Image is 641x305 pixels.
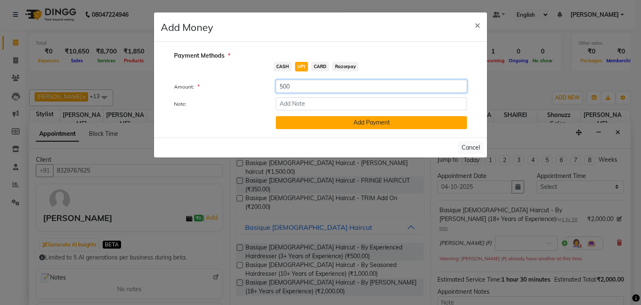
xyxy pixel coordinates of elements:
span: × [474,18,480,31]
input: Amount [276,80,467,93]
span: Razorpay [332,62,358,71]
span: Payment Methods [174,51,230,60]
label: Amount: [168,83,270,91]
input: Add Note [276,97,467,110]
label: Note: [168,100,270,108]
span: CARD [311,62,329,71]
button: Close [468,13,487,36]
span: UPI [295,62,308,71]
span: CASH [274,62,292,71]
h4: Add Money [161,20,213,35]
button: Add Payment [276,116,467,129]
button: Cancel [458,141,484,154]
